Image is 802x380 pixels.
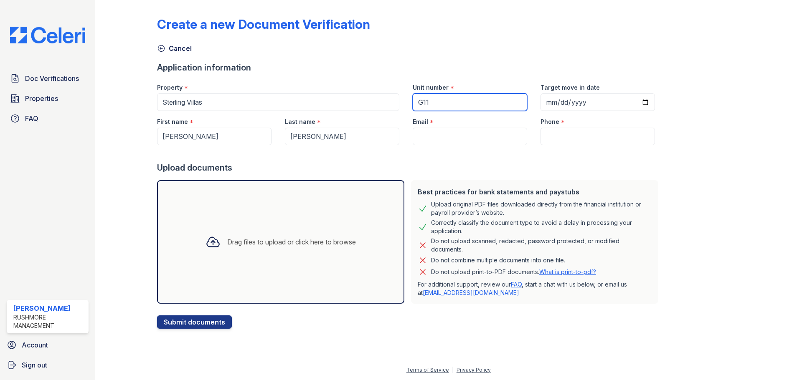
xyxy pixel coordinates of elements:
[431,200,652,217] div: Upload original PDF files downloaded directly from the financial institution or payroll provider’...
[25,113,38,123] span: FAQ
[157,43,192,53] a: Cancel
[431,255,565,265] div: Do not combine multiple documents into one file.
[413,118,428,126] label: Email
[7,110,89,127] a: FAQ
[418,187,652,197] div: Best practices for bank statements and paystubs
[157,315,232,329] button: Submit documents
[25,73,79,83] span: Doc Verifications
[157,83,183,92] label: Property
[406,367,449,373] a: Terms of Service
[157,162,662,174] div: Upload documents
[457,367,491,373] a: Privacy Policy
[22,340,48,350] span: Account
[3,27,92,43] img: CE_Logo_Blue-a8612792a0a2168367f1c8372b55b34899dd931a85d93a1a3d3e32e68fde9ad4.png
[157,62,662,73] div: Application information
[157,118,188,126] label: First name
[541,118,559,126] label: Phone
[511,281,522,288] a: FAQ
[452,367,454,373] div: |
[423,289,519,296] a: [EMAIL_ADDRESS][DOMAIN_NAME]
[3,357,92,373] a: Sign out
[285,118,315,126] label: Last name
[413,83,449,92] label: Unit number
[3,337,92,353] a: Account
[7,70,89,87] a: Doc Verifications
[157,17,370,32] div: Create a new Document Verification
[431,219,652,235] div: Correctly classify the document type to avoid a delay in processing your application.
[22,360,47,370] span: Sign out
[431,268,596,276] p: Do not upload print-to-PDF documents.
[13,303,85,313] div: [PERSON_NAME]
[418,280,652,297] p: For additional support, review our , start a chat with us below, or email us at
[541,83,600,92] label: Target move in date
[431,237,652,254] div: Do not upload scanned, redacted, password protected, or modified documents.
[25,93,58,103] span: Properties
[227,237,356,247] div: Drag files to upload or click here to browse
[539,268,596,275] a: What is print-to-pdf?
[13,313,85,330] div: Rushmore Management
[7,90,89,107] a: Properties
